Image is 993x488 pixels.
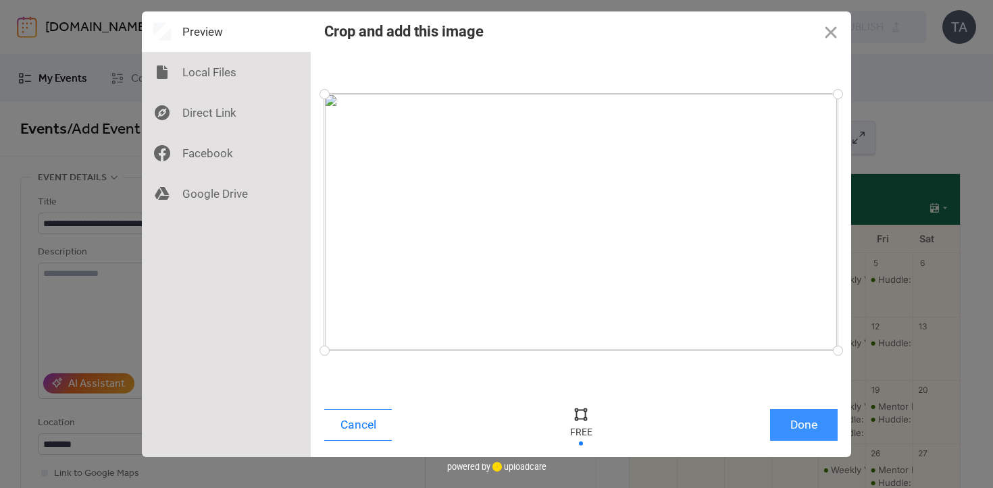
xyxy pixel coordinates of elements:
[142,92,311,133] div: Direct Link
[770,409,838,441] button: Done
[811,11,851,52] button: Close
[447,457,546,477] div: powered by
[142,133,311,173] div: Facebook
[324,23,484,40] div: Crop and add this image
[324,409,392,441] button: Cancel
[142,11,311,52] div: Preview
[142,52,311,92] div: Local Files
[490,462,546,472] a: uploadcare
[142,173,311,214] div: Google Drive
